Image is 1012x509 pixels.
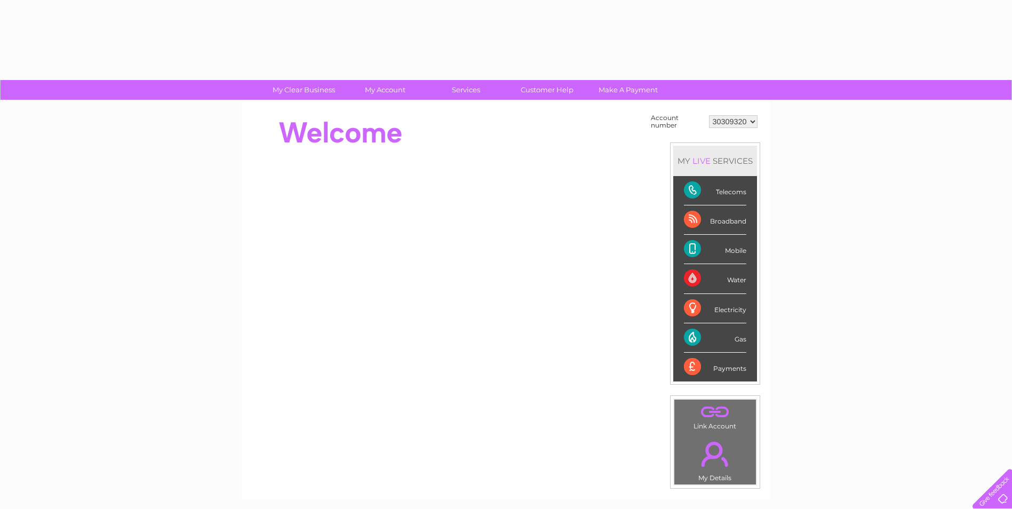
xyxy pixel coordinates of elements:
div: Broadband [684,205,746,235]
a: Customer Help [503,80,591,100]
div: Payments [684,353,746,381]
div: Water [684,264,746,293]
td: Link Account [674,399,756,433]
div: Gas [684,323,746,353]
div: MY SERVICES [673,146,757,176]
a: Services [422,80,510,100]
td: My Details [674,433,756,485]
a: My Clear Business [260,80,348,100]
div: Telecoms [684,176,746,205]
a: My Account [341,80,429,100]
div: Electricity [684,294,746,323]
div: Mobile [684,235,746,264]
a: Make A Payment [584,80,672,100]
td: Account number [648,112,706,132]
a: . [677,435,753,473]
div: LIVE [690,156,713,166]
a: . [677,402,753,421]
